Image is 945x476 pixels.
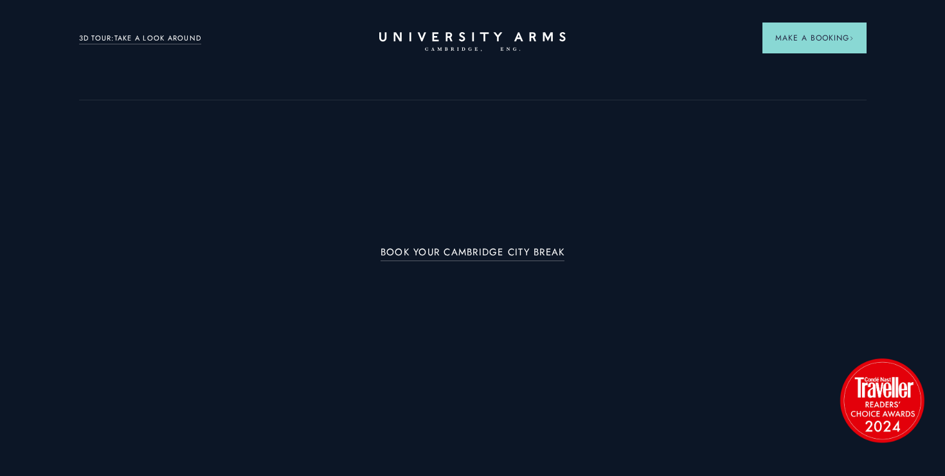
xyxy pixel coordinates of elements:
[775,32,854,44] span: Make a Booking
[381,247,565,262] a: BOOK YOUR CAMBRIDGE CITY BREAK
[834,352,930,448] img: image-2524eff8f0c5d55edbf694693304c4387916dea5-1501x1501-png
[849,36,854,41] img: Arrow icon
[762,23,867,53] button: Make a BookingArrow icon
[79,33,202,44] a: 3D TOUR:TAKE A LOOK AROUND
[379,32,566,52] a: Home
